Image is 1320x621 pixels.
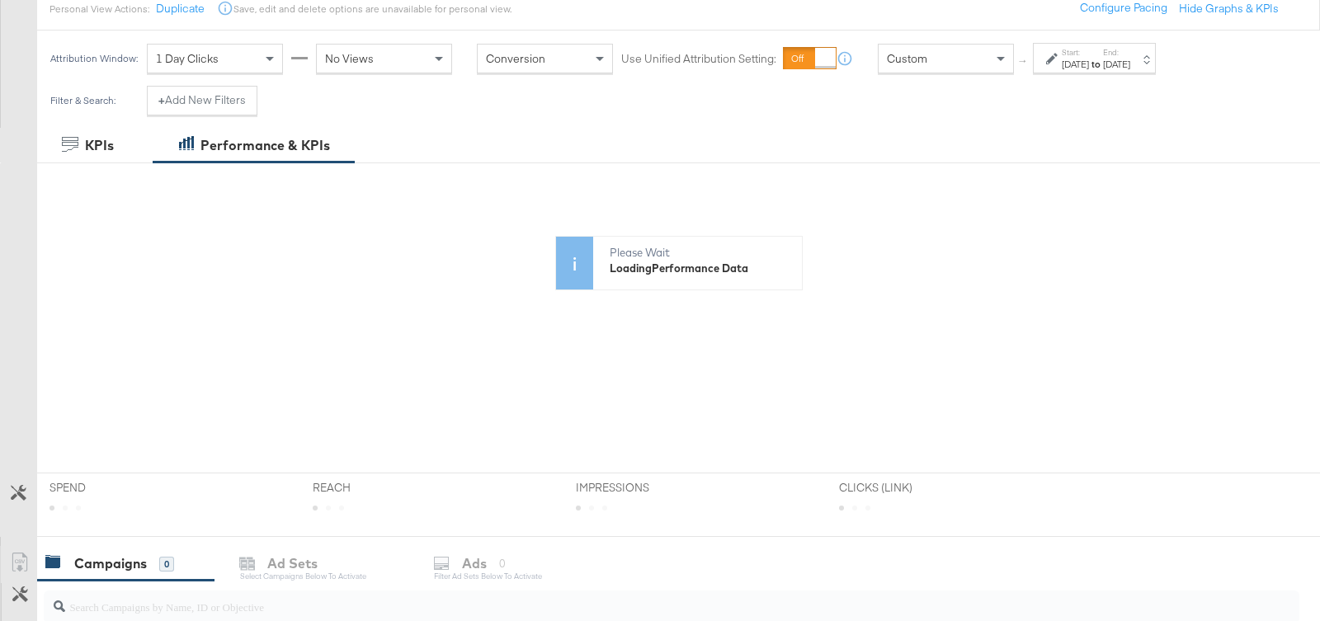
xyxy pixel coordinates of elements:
span: SPEND [49,480,173,496]
div: Filter & Search: [49,95,116,106]
div: 0 [159,557,174,572]
span: Conversion [486,51,545,66]
span: ↑ [1016,59,1031,64]
div: Campaigns [74,554,147,573]
span: Custom [887,51,927,66]
label: Start: [1062,47,1089,58]
span: IMPRESSIONS [576,480,700,496]
div: Performance & KPIs [200,136,330,155]
strong: to [1089,58,1103,70]
div: Save, edit and delete options are unavailable for personal view. [233,2,511,16]
span: CLICKS (LINK) [839,480,963,496]
span: No Views [325,51,374,66]
span: REACH [313,480,436,496]
div: Attribution Window: [49,53,139,64]
label: Use Unified Attribution Setting: [621,51,776,67]
span: 1 Day Clicks [156,51,219,66]
button: Hide Graphs & KPIs [1179,1,1279,16]
div: [DATE] [1103,58,1130,71]
input: Search Campaigns by Name, ID or Objective [65,584,1186,616]
div: [DATE] [1062,58,1089,71]
label: End: [1103,47,1130,58]
button: +Add New Filters [147,86,257,115]
strong: + [158,92,165,108]
div: KPIs [85,136,114,155]
div: Personal View Actions: [49,2,149,16]
button: Duplicate [156,1,205,16]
